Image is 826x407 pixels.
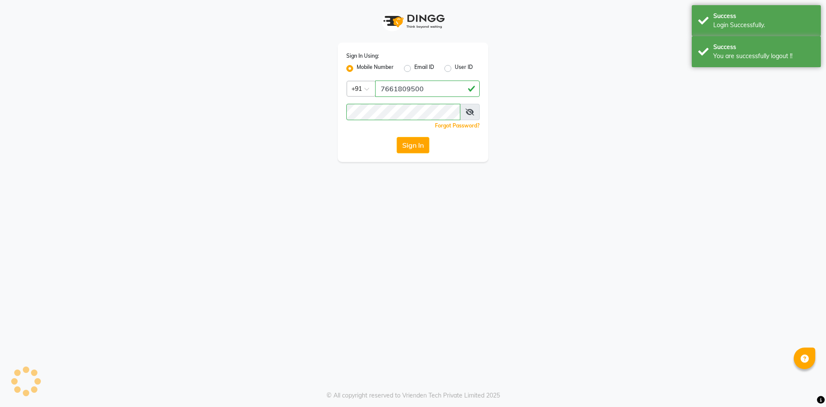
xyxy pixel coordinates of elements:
button: Sign In [397,137,429,153]
label: Mobile Number [357,63,394,74]
img: logo1.svg [379,9,447,34]
div: Success [713,12,814,21]
div: You are successfully logout !! [713,52,814,61]
a: Forgot Password? [435,122,480,129]
label: Sign In Using: [346,52,379,60]
input: Username [375,81,480,97]
div: Success [713,43,814,52]
label: Email ID [414,63,434,74]
input: Username [346,104,460,120]
label: User ID [455,63,473,74]
div: Login Successfully. [713,21,814,30]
